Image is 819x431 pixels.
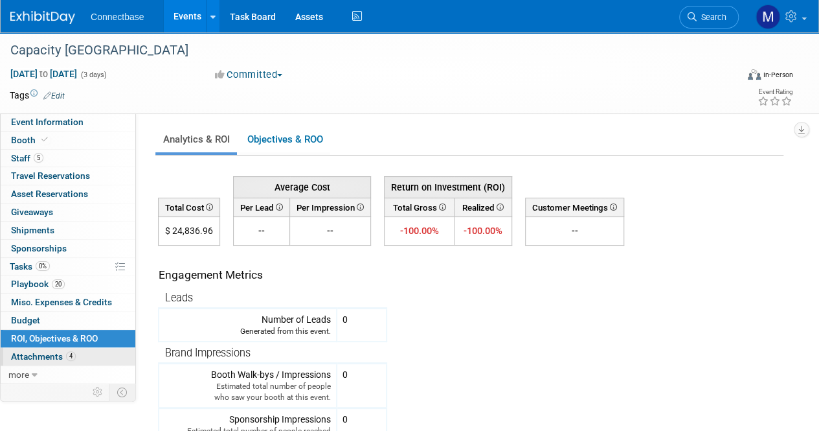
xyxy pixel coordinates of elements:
[385,198,454,216] th: Total Gross
[38,69,50,79] span: to
[91,12,144,22] span: Connectbase
[756,5,780,29] img: Mary Ann Rose
[34,153,43,163] span: 5
[159,198,220,216] th: Total Cost
[679,67,793,87] div: Event Format
[159,267,381,283] div: Engagement Metrics
[10,89,65,102] td: Tags
[66,351,76,361] span: 4
[526,198,624,216] th: Customer Meetings
[11,243,67,253] span: Sponsorships
[1,132,135,149] a: Booth
[165,347,251,359] span: Brand Impressions
[327,226,333,236] span: --
[342,313,348,326] div: 0
[87,384,109,401] td: Personalize Event Tab Strip
[342,368,348,381] div: 0
[464,225,502,237] span: -100.00%
[8,369,29,380] span: more
[10,11,75,24] img: ExhibitDay
[1,222,135,239] a: Shipments
[748,69,761,80] img: Format-Inperson.png
[159,217,220,246] td: $ 24,836.96
[11,351,76,362] span: Attachments
[11,207,53,217] span: Giveaways
[165,292,193,304] span: Leads
[234,176,371,198] th: Average Cost
[1,312,135,329] a: Budget
[1,150,135,167] a: Staff5
[258,226,265,236] span: --
[210,68,287,82] button: Committed
[164,326,331,337] div: Generated from this event.
[399,225,438,237] span: -100.00%
[1,275,135,293] a: Playbook20
[1,167,135,185] a: Travel Reservations
[36,261,50,271] span: 0%
[679,6,739,29] a: Search
[757,89,792,95] div: Event Rating
[52,279,65,289] span: 20
[763,70,793,80] div: In-Person
[10,261,50,272] span: Tasks
[1,330,135,347] a: ROI, Objectives & ROO
[80,71,107,79] span: (3 days)
[164,368,331,403] div: Booth Walk-bys / Impressions
[1,113,135,131] a: Event Information
[240,127,330,152] a: Objectives & ROO
[290,198,371,216] th: Per Impression
[11,153,43,163] span: Staff
[531,224,618,237] div: --
[11,189,88,199] span: Asset Reservations
[1,185,135,203] a: Asset Reservations
[234,198,290,216] th: Per Lead
[342,413,348,426] div: 0
[11,279,65,289] span: Playbook
[164,313,331,337] div: Number of Leads
[1,366,135,384] a: more
[11,170,90,181] span: Travel Reservations
[41,136,48,143] i: Booth reservation complete
[11,315,40,325] span: Budget
[454,198,511,216] th: Realized
[155,127,237,152] a: Analytics & ROI
[1,204,135,221] a: Giveaways
[43,91,65,100] a: Edit
[109,384,136,401] td: Toggle Event Tabs
[1,294,135,311] a: Misc. Expenses & Credits
[6,39,726,62] div: Capacity [GEOGRAPHIC_DATA]
[11,333,98,344] span: ROI, Objectives & ROO
[11,297,112,307] span: Misc. Expenses & Credits
[11,117,84,127] span: Event Information
[11,135,50,145] span: Booth
[11,225,54,235] span: Shipments
[697,12,726,22] span: Search
[1,240,135,257] a: Sponsorships
[385,176,512,198] th: Return on Investment (ROI)
[1,258,135,275] a: Tasks0%
[10,68,78,80] span: [DATE] [DATE]
[1,348,135,366] a: Attachments4
[164,381,331,403] div: Estimated total number of people who saw your booth at this event.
